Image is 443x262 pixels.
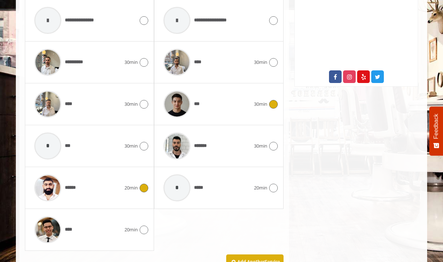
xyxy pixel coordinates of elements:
[254,184,267,192] span: 20min
[254,100,267,108] span: 30min
[124,184,138,192] span: 20min
[429,106,443,156] button: Feedback - Show survey
[124,226,138,233] span: 20min
[124,142,138,150] span: 30min
[433,114,439,139] span: Feedback
[124,58,138,66] span: 30min
[254,58,267,66] span: 30min
[124,100,138,108] span: 30min
[254,142,267,150] span: 30min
